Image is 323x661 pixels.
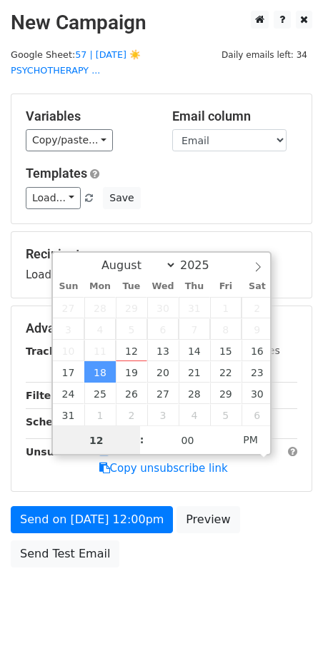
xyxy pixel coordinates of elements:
[84,383,116,404] span: August 25, 2025
[210,282,242,291] span: Fri
[210,318,242,340] span: August 8, 2025
[116,340,147,361] span: August 12, 2025
[26,109,151,124] h5: Variables
[26,246,297,283] div: Loading...
[179,297,210,318] span: July 31, 2025
[144,426,232,455] input: Minute
[84,297,116,318] span: July 28, 2025
[242,361,273,383] span: August 23, 2025
[172,109,297,124] h5: Email column
[26,390,62,401] strong: Filters
[242,340,273,361] span: August 16, 2025
[53,383,84,404] span: August 24, 2025
[26,129,113,151] a: Copy/paste...
[53,282,84,291] span: Sun
[99,462,228,475] a: Copy unsubscribe link
[53,426,140,455] input: Hour
[26,187,81,209] a: Load...
[53,404,84,425] span: August 31, 2025
[53,361,84,383] span: August 17, 2025
[210,361,242,383] span: August 22, 2025
[210,404,242,425] span: September 5, 2025
[26,446,96,458] strong: Unsubscribe
[116,404,147,425] span: September 2, 2025
[147,404,179,425] span: September 3, 2025
[217,49,312,60] a: Daily emails left: 34
[224,343,279,358] label: UTM Codes
[26,321,297,336] h5: Advanced
[53,340,84,361] span: August 10, 2025
[242,383,273,404] span: August 30, 2025
[26,246,297,262] h5: Recipients
[140,425,144,454] span: :
[242,404,273,425] span: September 6, 2025
[147,297,179,318] span: July 30, 2025
[116,282,147,291] span: Tue
[179,383,210,404] span: August 28, 2025
[84,282,116,291] span: Mon
[147,340,179,361] span: August 13, 2025
[210,297,242,318] span: August 1, 2025
[177,506,239,533] a: Preview
[11,11,312,35] h2: New Campaign
[84,404,116,425] span: September 1, 2025
[177,258,228,272] input: Year
[11,49,141,76] small: Google Sheet:
[210,340,242,361] span: August 15, 2025
[116,361,147,383] span: August 19, 2025
[26,345,74,357] strong: Tracking
[242,297,273,318] span: August 2, 2025
[53,297,84,318] span: July 27, 2025
[84,318,116,340] span: August 4, 2025
[252,592,323,661] iframe: Chat Widget
[11,49,141,76] a: 57 | [DATE] ☀️PSYCHOTHERAPY ...
[116,383,147,404] span: August 26, 2025
[147,282,179,291] span: Wed
[179,282,210,291] span: Thu
[84,361,116,383] span: August 18, 2025
[147,361,179,383] span: August 20, 2025
[147,383,179,404] span: August 27, 2025
[11,540,119,567] a: Send Test Email
[103,187,140,209] button: Save
[179,361,210,383] span: August 21, 2025
[116,318,147,340] span: August 5, 2025
[242,318,273,340] span: August 9, 2025
[147,318,179,340] span: August 6, 2025
[242,282,273,291] span: Sat
[11,506,173,533] a: Send on [DATE] 12:00pm
[116,297,147,318] span: July 29, 2025
[217,47,312,63] span: Daily emails left: 34
[179,404,210,425] span: September 4, 2025
[231,425,270,454] span: Click to toggle
[179,318,210,340] span: August 7, 2025
[210,383,242,404] span: August 29, 2025
[179,340,210,361] span: August 14, 2025
[53,318,84,340] span: August 3, 2025
[26,416,77,428] strong: Schedule
[84,340,116,361] span: August 11, 2025
[26,166,87,181] a: Templates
